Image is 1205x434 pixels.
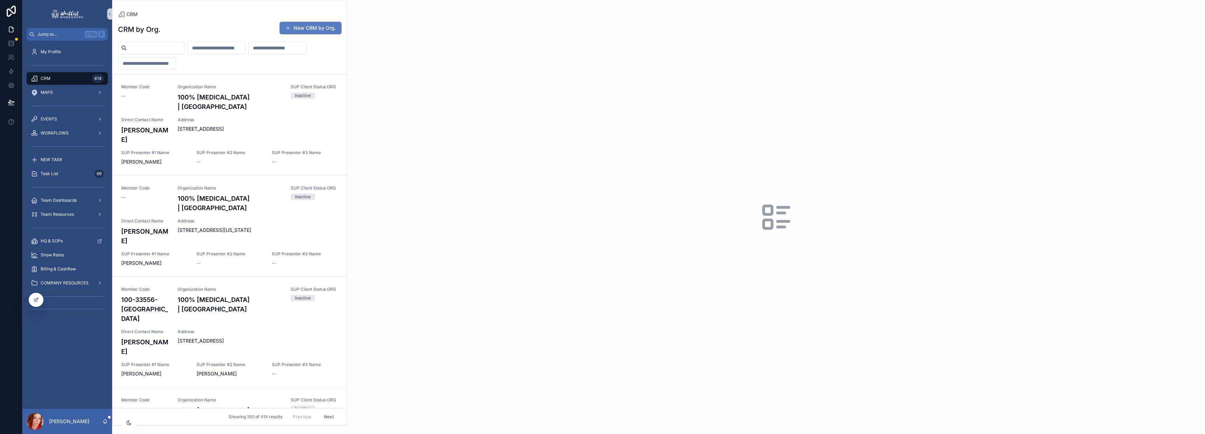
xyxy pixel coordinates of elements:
h4: [PERSON_NAME] [121,227,169,246]
span: Organization Name [178,397,282,403]
div: Inactive [295,194,311,200]
div: Inactive [295,92,311,99]
h4: [PERSON_NAME] [121,125,169,144]
span: Member Code [121,397,169,403]
span: -- [272,158,276,165]
div: scrollable content [22,41,112,324]
span: [PERSON_NAME] [197,370,263,377]
h4: 100% [MEDICAL_DATA] | [GEOGRAPHIC_DATA] [178,406,282,425]
span: SUP Client Status ORG [291,185,339,191]
span: Team Dashboards [41,198,77,203]
span: Direct Contact Name [121,117,169,123]
a: Team Resources [27,208,108,221]
span: -- [272,370,276,377]
span: Direct Contact Name [121,329,169,335]
span: MAPS [41,90,53,95]
span: CRM [41,76,50,81]
div: 69 [95,170,104,178]
span: [PERSON_NAME] [121,370,188,377]
div: 414 [92,74,104,83]
a: COMPANY RESOURCES [27,277,108,289]
a: Task List69 [27,167,108,180]
span: -- [272,260,276,267]
span: SUP Presenter #3 Name [272,362,339,367]
a: Member Code--Organization Name100% [MEDICAL_DATA] | [GEOGRAPHIC_DATA]SUP Client Status ORGInactiv... [113,74,347,175]
button: Next [319,411,339,422]
p: [PERSON_NAME] [49,418,89,425]
span: Organization Name [178,84,282,90]
h4: 100% [MEDICAL_DATA] | [GEOGRAPHIC_DATA] [178,295,282,314]
h1: CRM by Org. [118,25,160,34]
span: K [99,32,104,37]
span: Address [178,218,339,224]
span: Address [178,117,339,123]
span: Organization Name [178,185,282,191]
div: Inactive [295,406,311,412]
span: SUP Presenter #1 Name [121,150,188,156]
span: Member Code [121,287,169,292]
a: CRM [118,11,138,18]
span: [PERSON_NAME] [121,158,188,165]
a: MAPS [27,86,108,99]
a: EVENTS [27,113,108,125]
span: NEW TASK [41,157,62,163]
span: SUP Presenter #3 Name [272,251,339,257]
a: Billing & Cashflow [27,263,108,275]
a: My Profile [27,46,108,58]
a: NEW TASK [27,153,108,166]
h4: 100% [MEDICAL_DATA] | [GEOGRAPHIC_DATA] [178,92,282,111]
button: Jump to...CtrlK [27,28,108,41]
span: Direct Contact Name [121,218,169,224]
a: WORKFLOWS [27,127,108,139]
a: Team Dashboards [27,194,108,207]
h4: 100-33556-[GEOGRAPHIC_DATA] [121,295,169,323]
span: SUP Presenter #2 Name [197,251,263,257]
span: Member Code [121,84,169,90]
span: My Profile [41,49,61,55]
button: New CRM by Org. [280,22,342,34]
span: Show Rates [41,252,64,258]
span: SUP Presenter #1 Name [121,251,188,257]
span: SUP Client Status ORG [291,397,339,403]
span: SUP Presenter #2 Name [197,150,263,156]
span: [STREET_ADDRESS] [178,125,339,132]
span: -- [121,194,125,201]
span: Showing 100 of 414 results [229,414,282,420]
span: Address [178,329,339,335]
span: SUP Client Status ORG [291,287,339,292]
span: CRM [126,11,138,18]
span: SUP Client Status ORG [291,84,339,90]
span: -- [121,92,125,99]
span: -- [197,158,201,165]
span: [PERSON_NAME] [121,260,188,267]
span: Team Resources [41,212,74,217]
span: [STREET_ADDRESS] [178,337,339,344]
span: Task List [41,171,58,177]
span: HQ & SOPs [41,238,63,244]
a: HQ & SOPs [27,235,108,247]
span: -- [121,406,125,413]
span: [STREET_ADDRESS][US_STATE] [178,227,339,234]
a: CRM414 [27,72,108,85]
span: SUP Presenter #3 Name [272,150,339,156]
span: EVENTS [41,116,57,122]
img: App logo [50,8,84,20]
span: WORKFLOWS [41,130,69,136]
span: COMPANY RESOURCES [41,280,89,286]
span: Jump to... [37,32,82,37]
span: SUP Presenter #1 Name [121,362,188,367]
div: Inactive [295,295,311,301]
span: Organization Name [178,287,282,292]
a: Member Code--Organization Name100% [MEDICAL_DATA] | [GEOGRAPHIC_DATA]SUP Client Status ORGInactiv... [113,175,347,276]
h4: 100% [MEDICAL_DATA] | [GEOGRAPHIC_DATA] [178,194,282,213]
span: Billing & Cashflow [41,266,76,272]
a: Member Code100-33556-[GEOGRAPHIC_DATA]Organization Name100% [MEDICAL_DATA] | [GEOGRAPHIC_DATA]SUP... [113,276,347,387]
span: Member Code [121,185,169,191]
a: Show Rates [27,249,108,261]
span: SUP Presenter #2 Name [197,362,263,367]
span: -- [197,260,201,267]
h4: [PERSON_NAME] [121,337,169,356]
span: Ctrl [85,31,97,38]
